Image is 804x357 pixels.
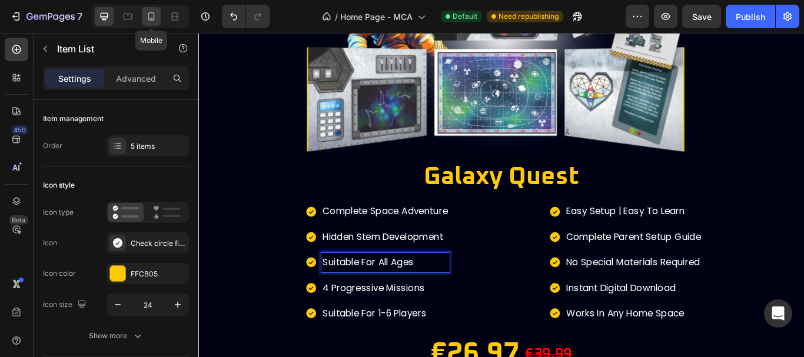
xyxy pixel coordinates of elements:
[145,258,291,277] p: Suitable for all ages
[736,11,765,23] div: Publish
[453,11,477,22] span: Default
[145,229,291,248] p: hidden stem development
[68,148,638,188] h2: Galaxy Quest
[198,33,804,357] iframe: Design area
[145,318,291,336] p: suitable for 1-6 players
[131,238,186,249] div: Check circle filled
[131,269,186,279] div: FFCB05
[726,5,775,28] button: Publish
[143,227,293,249] div: Rich Text Editor. Editing area: main
[499,11,559,22] span: Need republishing
[43,325,189,346] button: Show more
[145,199,291,218] p: complete space adventure
[429,288,586,307] p: instant digital download
[143,256,293,279] div: Rich Text Editor. Editing area: main
[43,297,89,313] div: Icon size
[43,141,62,151] div: Order
[429,258,586,277] p: no special materials required
[5,5,88,28] button: 7
[89,330,144,342] div: Show more
[335,11,338,23] span: /
[116,72,156,85] p: Advanced
[340,11,413,23] span: Home Page - MCA
[692,12,712,22] span: Save
[77,9,82,24] p: 7
[43,238,57,248] div: Icon
[43,114,104,124] div: Item management
[429,199,586,218] p: easy setup | easy to learn
[143,197,293,219] div: Rich Text Editor. Editing area: main
[58,72,91,85] p: Settings
[11,125,28,135] div: 450
[43,268,76,279] div: Icon color
[9,215,28,225] div: Beta
[57,42,157,56] p: Item List
[131,141,186,152] div: 5 items
[143,286,293,309] div: Rich Text Editor. Editing area: main
[429,229,586,248] p: complete parent setup guide
[43,180,75,191] div: Icon style
[145,288,291,307] p: 4 progressive missions
[43,207,74,218] div: Icon type
[143,316,293,338] div: Rich Text Editor. Editing area: main
[429,318,586,336] p: works in any home space
[682,5,721,28] button: Save
[222,5,270,28] div: Undo/Redo
[764,299,792,328] div: Open Intercom Messenger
